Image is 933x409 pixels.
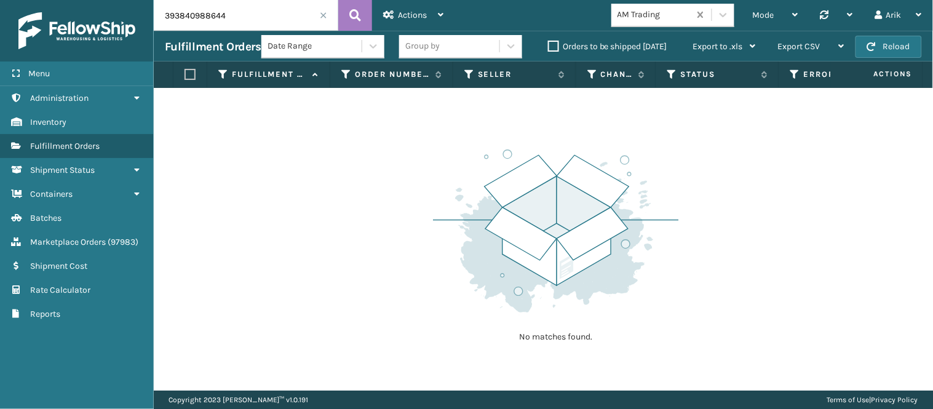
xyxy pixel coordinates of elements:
label: Seller [478,69,552,80]
span: Marketplace Orders [30,237,106,247]
span: Actions [398,10,427,20]
div: Group by [405,40,440,53]
label: Fulfillment Order Id [232,69,306,80]
span: Export to .xls [693,41,743,52]
span: Fulfillment Orders [30,141,100,151]
span: Reports [30,309,60,319]
div: AM Trading [617,9,691,22]
span: Batches [30,213,62,223]
label: Order Number [355,69,429,80]
span: Inventory [30,117,66,127]
label: Status [681,69,755,80]
label: Channel [601,69,632,80]
label: Orders to be shipped [DATE] [548,41,667,52]
span: Containers [30,189,73,199]
h3: Fulfillment Orders [165,39,261,54]
span: Rate Calculator [30,285,90,295]
a: Privacy Policy [871,395,918,404]
span: Administration [30,93,89,103]
a: Terms of Use [827,395,870,404]
span: Export CSV [778,41,820,52]
span: Shipment Cost [30,261,87,271]
span: Mode [753,10,774,20]
label: Error [804,69,878,80]
div: Date Range [268,40,363,53]
span: Menu [28,68,50,79]
img: logo [18,12,135,49]
span: Shipment Status [30,165,95,175]
span: Actions [835,64,920,84]
div: | [827,391,918,409]
p: Copyright 2023 [PERSON_NAME]™ v 1.0.191 [169,391,308,409]
span: ( 97983 ) [108,237,138,247]
button: Reload [856,36,922,58]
